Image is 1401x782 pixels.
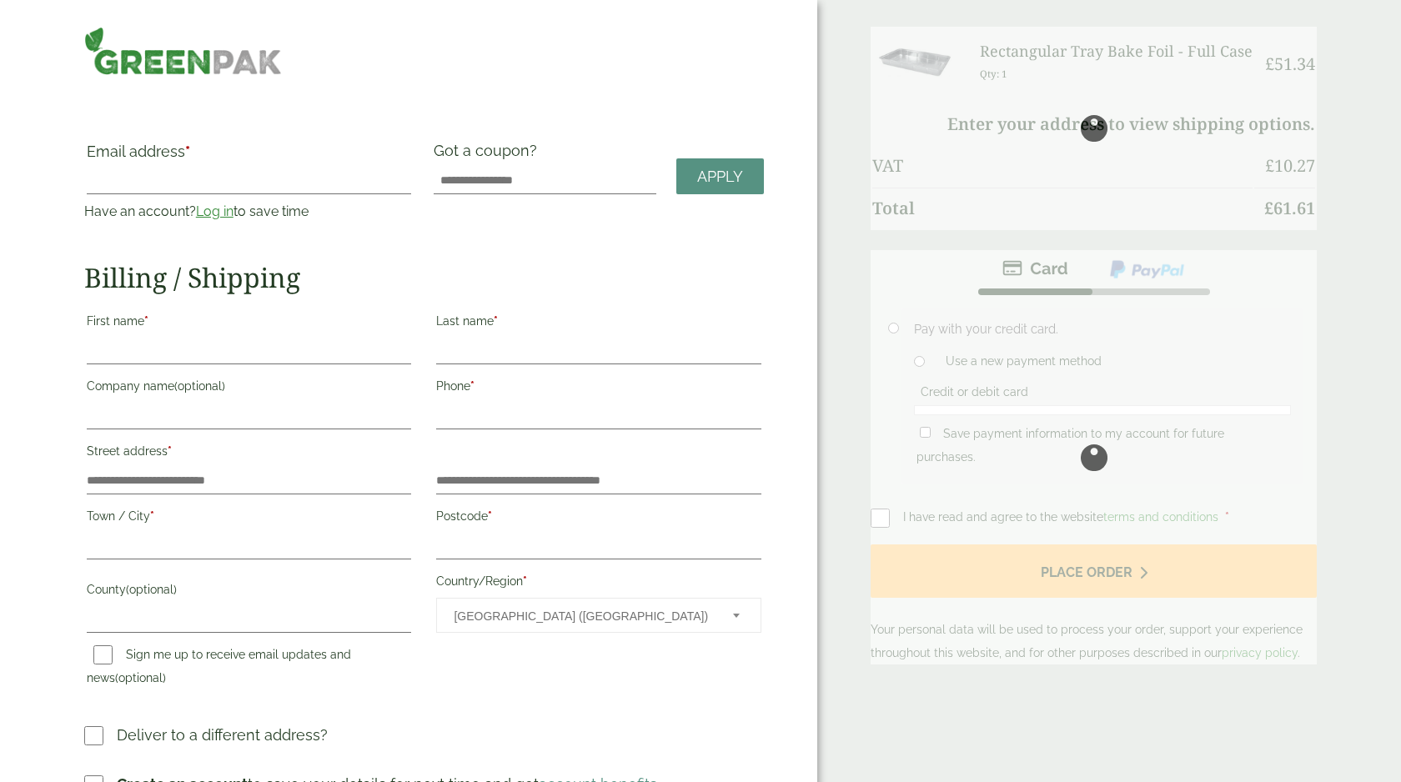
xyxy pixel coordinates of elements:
[185,143,190,160] abbr: required
[168,444,172,458] abbr: required
[436,309,761,338] label: Last name
[494,314,498,328] abbr: required
[523,574,527,588] abbr: required
[697,168,743,186] span: Apply
[87,648,351,689] label: Sign me up to receive email updates and news
[87,439,412,468] label: Street address
[87,309,412,338] label: First name
[87,578,412,606] label: County
[117,724,328,746] p: Deliver to a different address?
[436,374,761,403] label: Phone
[196,203,233,219] a: Log in
[115,671,166,684] span: (optional)
[436,569,761,598] label: Country/Region
[93,645,113,664] input: Sign me up to receive email updates and news(optional)
[488,509,492,523] abbr: required
[84,27,282,75] img: GreenPak Supplies
[84,262,764,293] h2: Billing / Shipping
[174,379,225,393] span: (optional)
[436,598,761,633] span: Country/Region
[436,504,761,533] label: Postcode
[87,144,412,168] label: Email address
[470,379,475,393] abbr: required
[434,142,544,168] label: Got a coupon?
[150,509,154,523] abbr: required
[126,583,177,596] span: (optional)
[144,314,148,328] abbr: required
[676,158,764,194] a: Apply
[454,599,711,634] span: United Kingdom (UK)
[87,374,412,403] label: Company name
[87,504,412,533] label: Town / City
[84,202,414,222] p: Have an account? to save time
